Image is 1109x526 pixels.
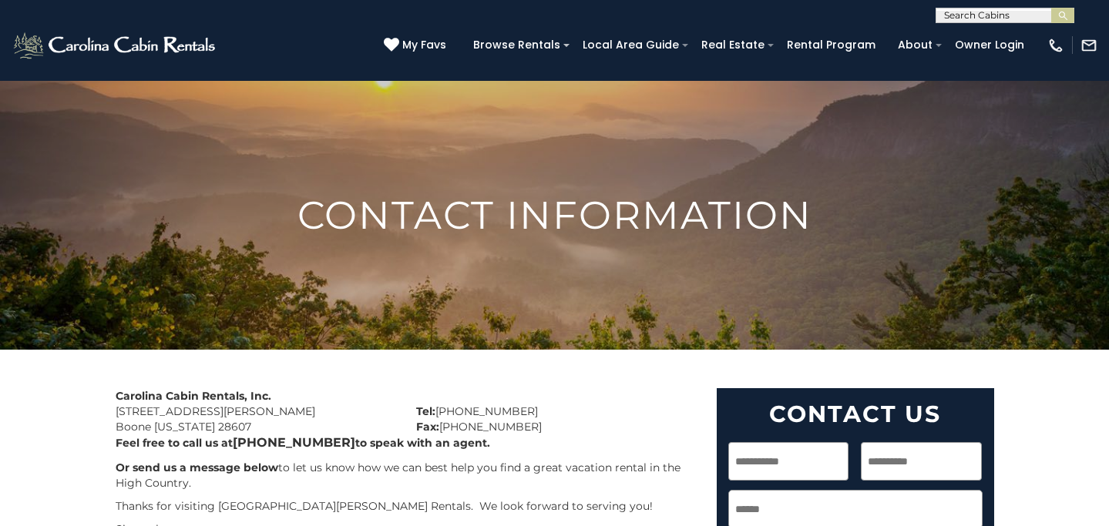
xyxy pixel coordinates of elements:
[233,435,355,450] b: [PHONE_NUMBER]
[402,37,446,53] span: My Favs
[405,388,705,434] div: [PHONE_NUMBER] [PHONE_NUMBER]
[384,37,450,54] a: My Favs
[575,33,687,57] a: Local Area Guide
[947,33,1032,57] a: Owner Login
[116,498,694,514] p: Thanks for visiting [GEOGRAPHIC_DATA][PERSON_NAME] Rentals. We look forward to serving you!
[1047,37,1064,54] img: phone-regular-white.png
[116,389,271,403] strong: Carolina Cabin Rentals, Inc.
[779,33,883,57] a: Rental Program
[12,30,220,61] img: White-1-2.png
[116,436,233,450] b: Feel free to call us at
[355,436,490,450] b: to speak with an agent.
[890,33,940,57] a: About
[116,461,278,474] b: Or send us a message below
[728,400,983,428] h2: Contact Us
[694,33,772,57] a: Real Estate
[1080,37,1097,54] img: mail-regular-white.png
[116,460,694,491] p: to let us know how we can best help you find a great vacation rental in the High Country.
[416,420,439,434] strong: Fax:
[416,404,435,418] strong: Tel:
[104,388,405,434] div: [STREET_ADDRESS][PERSON_NAME] Boone [US_STATE] 28607
[465,33,568,57] a: Browse Rentals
